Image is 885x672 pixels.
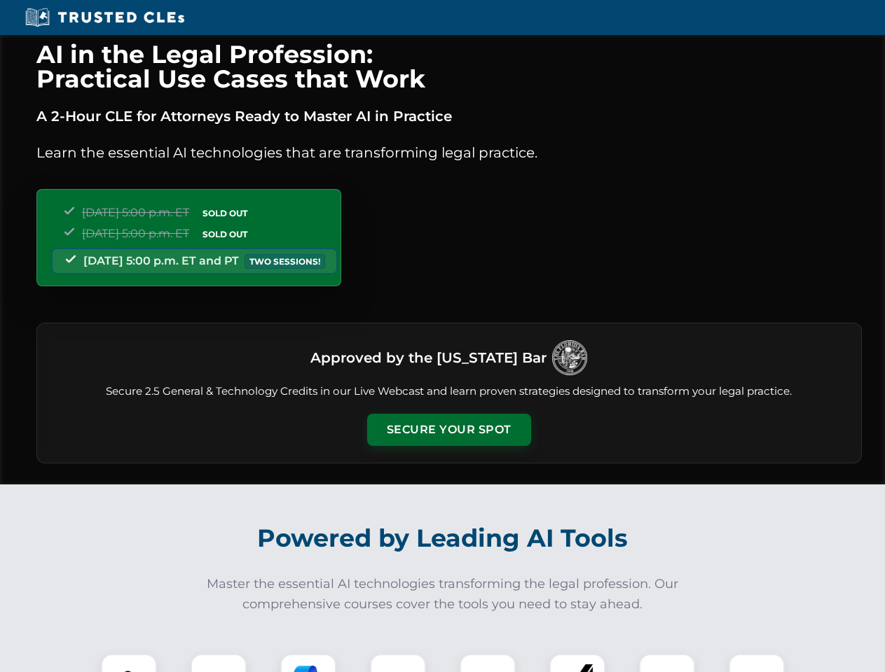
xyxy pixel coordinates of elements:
img: Trusted CLEs [21,7,188,28]
img: Logo [552,340,587,375]
h1: AI in the Legal Profession: Practical Use Cases that Work [36,42,862,91]
h3: Approved by the [US_STATE] Bar [310,345,547,370]
p: Master the essential AI technologies transforming the legal profession. Our comprehensive courses... [198,574,688,615]
p: Secure 2.5 General & Technology Credits in our Live Webcast and learn proven strategies designed ... [54,384,844,400]
span: SOLD OUT [198,206,252,220]
span: SOLD OUT [198,227,252,241]
button: Secure Your Spot [367,414,531,446]
p: A 2-Hour CLE for Attorneys Ready to Master AI in Practice [36,105,862,127]
p: Learn the essential AI technologies that are transforming legal practice. [36,141,862,164]
span: [DATE] 5:00 p.m. ET [82,227,189,240]
span: [DATE] 5:00 p.m. ET [82,206,189,219]
h2: Powered by Leading AI Tools [55,514,831,563]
